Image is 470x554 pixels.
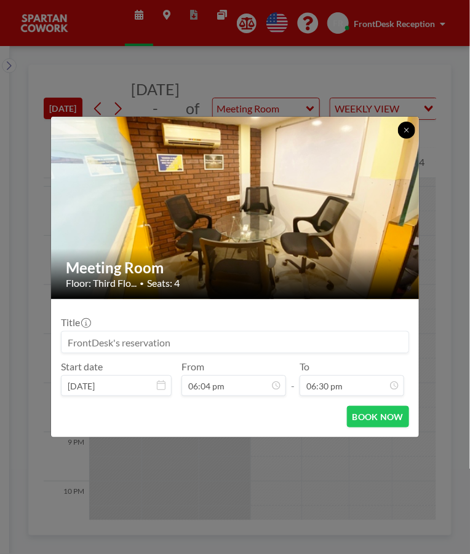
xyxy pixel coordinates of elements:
[147,277,180,289] span: Seats: 4
[62,332,408,353] input: FrontDesk's reservation
[347,406,409,427] button: BOOK NOW
[66,277,137,289] span: Floor: Third Flo...
[61,361,103,373] label: Start date
[61,316,90,329] label: Title
[51,69,420,346] img: 537.jpg
[300,361,309,373] label: To
[291,365,295,392] span: -
[66,259,405,277] h2: Meeting Room
[181,361,204,373] label: From
[140,279,144,288] span: •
